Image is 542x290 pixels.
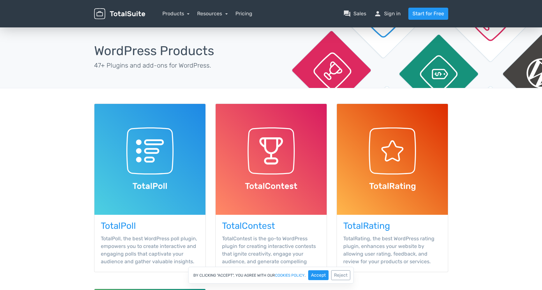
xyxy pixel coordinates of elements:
h1: WordPress Products [94,44,266,58]
div: By clicking "Accept", you agree with our . [188,267,354,284]
a: TotalContest TotalContest is the go-to WordPress plugin for creating interactive contests that ig... [215,104,327,280]
a: Pricing [235,10,252,18]
p: TotalContest is the go-to WordPress plugin for creating interactive contests that ignite creativi... [222,235,320,273]
h3: TotalPoll WordPress Plugin [101,221,199,231]
p: TotalPoll, the best WordPress poll plugin, empowers you to create interactive and engaging polls ... [101,235,199,265]
button: Reject [331,270,350,280]
a: personSign in [374,10,401,18]
h3: TotalRating WordPress Plugin [343,221,442,231]
img: TotalRating WordPress Plugin [337,104,448,215]
a: Start for Free [408,8,448,20]
a: Products [162,11,190,17]
h3: TotalContest WordPress Plugin [222,221,320,231]
a: TotalPoll TotalPoll, the best WordPress poll plugin, empowers you to create interactive and engag... [94,104,206,272]
span: person [374,10,382,18]
p: 47+ Plugins and add-ons for WordPress. [94,61,266,70]
img: TotalPoll WordPress Plugin [94,104,205,215]
span: TotalRating, the best WordPress rating plugin, enhances your website by allowing user rating, fee... [343,236,434,265]
button: Accept [308,270,329,280]
a: TotalRating TotalRating, the best WordPress rating plugin, enhances your website by allowing user... [337,104,448,272]
img: TotalSuite for WordPress [94,8,145,19]
a: Resources [197,11,228,17]
img: TotalContest WordPress Plugin [216,104,327,215]
a: cookies policy [275,273,305,277]
span: question_answer [343,10,351,18]
a: question_answerSales [343,10,366,18]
